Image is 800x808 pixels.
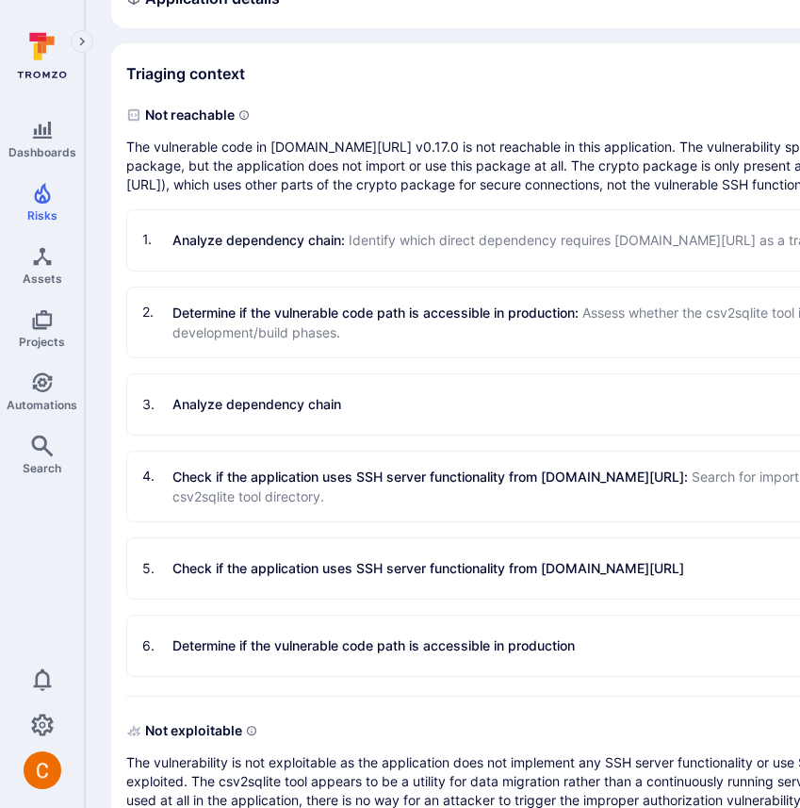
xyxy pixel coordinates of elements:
span: 2 . [142,303,169,322]
i: Expand navigation menu [75,34,89,50]
span: Projects [19,335,65,349]
p: Analyze dependency chain [172,395,341,414]
span: Risks [27,208,57,223]
svg: Indicates if a vulnerability can be exploited by an attacker to gain unauthorized access, execute... [246,725,257,736]
span: Dashboards [8,145,76,159]
button: Expand navigation menu [71,30,93,53]
span: 6 . [142,636,169,655]
span: Search [23,461,61,475]
div: Camilo Rivera [24,751,61,789]
span: 5 . [142,559,169,578]
h2: Triaging context [126,64,245,83]
span: 1 . [142,230,169,249]
p: Check if the application uses SSH server functionality from [DOMAIN_NAME][URL] [172,559,684,578]
span: 3 . [142,395,169,414]
span: Assets [23,272,62,286]
span: 4 . [142,467,169,486]
span: Automations [7,398,77,412]
svg: Indicates if a vulnerability code, component, function or a library can actually be reached or in... [238,109,250,121]
p: Determine if the vulnerable code path is accessible in production [172,636,575,655]
img: ACg8ocJuq_DPPTkXyD9OlTnVLvDrpObecjcADscmEHLMiTyEnTELew=s96-c [24,751,61,789]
